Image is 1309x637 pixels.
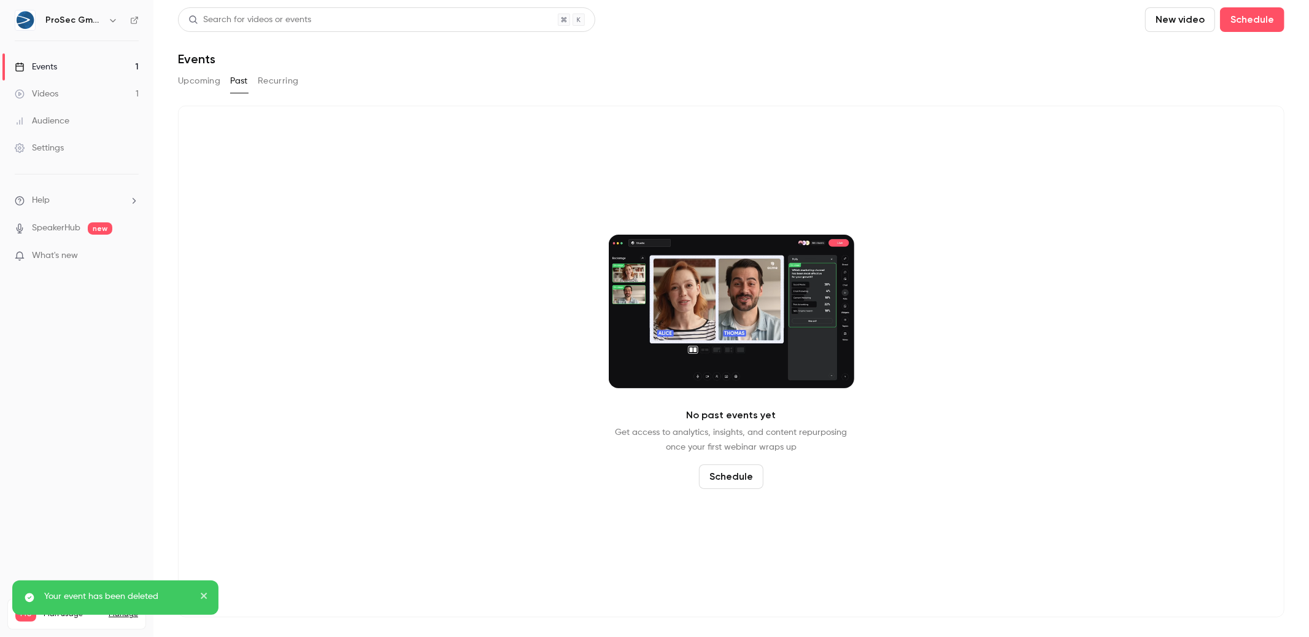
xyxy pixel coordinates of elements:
[32,222,80,235] a: SpeakerHub
[178,52,215,66] h1: Events
[1145,7,1215,32] button: New video
[15,10,35,30] img: ProSec GmbH
[15,194,139,207] li: help-dropdown-opener
[32,249,78,262] span: What's new
[124,251,139,262] iframe: Noticeable Trigger
[32,194,50,207] span: Help
[200,590,209,605] button: close
[699,464,763,489] button: Schedule
[15,61,57,73] div: Events
[15,88,58,100] div: Videos
[45,14,103,26] h6: ProSec GmbH
[178,71,220,91] button: Upcoming
[44,590,191,603] p: Your event has been deleted
[230,71,248,91] button: Past
[616,425,848,455] p: Get access to analytics, insights, and content repurposing once your first webinar wraps up
[15,115,69,127] div: Audience
[188,14,311,26] div: Search for videos or events
[687,408,776,423] p: No past events yet
[1220,7,1284,32] button: Schedule
[15,142,64,154] div: Settings
[88,222,112,235] span: new
[258,71,299,91] button: Recurring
